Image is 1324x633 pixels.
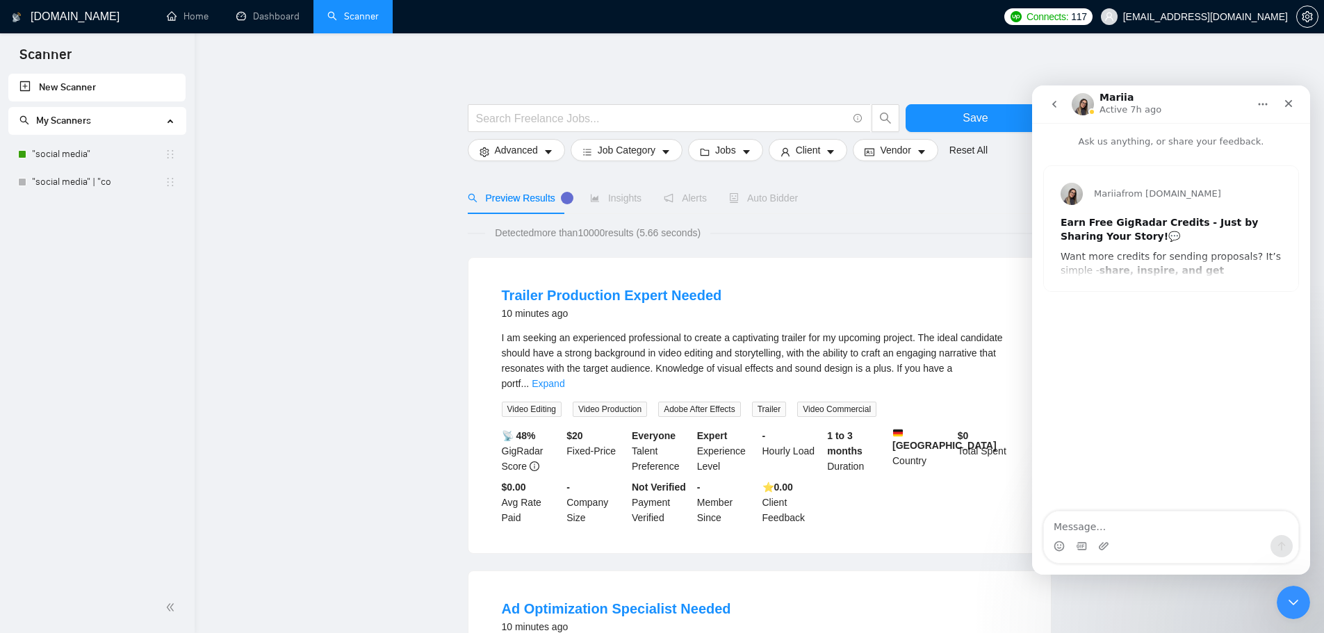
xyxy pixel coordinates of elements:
a: Reset All [949,142,988,158]
button: idcardVendorcaret-down [853,139,938,161]
span: Adobe After Effects [658,402,741,417]
div: Experience Level [694,428,760,474]
a: "social media" | "co [32,168,165,196]
div: Client Feedback [760,479,825,525]
img: upwork-logo.png [1011,11,1022,22]
span: Advanced [495,142,538,158]
span: setting [1297,11,1318,22]
div: 10 minutes ago [502,305,722,322]
span: 117 [1071,9,1086,24]
span: Preview Results [468,192,568,204]
b: - [762,430,766,441]
div: GigRadar Score [499,428,564,474]
span: caret-down [826,147,835,157]
span: idcard [865,147,874,157]
span: My Scanners [36,115,91,126]
button: barsJob Categorycaret-down [571,139,683,161]
span: folder [700,147,710,157]
span: info-circle [530,461,539,471]
span: My Scanners [19,115,91,126]
b: $0.00 [502,482,526,493]
a: Ad Optimization Specialist Needed [502,601,731,616]
span: search [468,193,477,203]
span: setting [480,147,489,157]
div: Avg Rate Paid [499,479,564,525]
div: Member Since [694,479,760,525]
li: "social media" | "co [8,168,186,196]
div: Hourly Load [760,428,825,474]
li: "social media" [8,140,186,168]
span: user [1104,12,1114,22]
span: Video Production [573,402,647,417]
div: Duration [824,428,890,474]
span: caret-down [742,147,751,157]
b: $ 0 [958,430,969,441]
div: Total Spent [955,428,1020,474]
span: robot [729,193,739,203]
span: search [19,115,29,125]
iframe: Intercom live chat [1032,85,1310,575]
span: holder [165,149,176,160]
span: caret-down [544,147,553,157]
a: Trailer Production Expert Needed [502,288,722,303]
span: holder [165,176,176,188]
a: "social media" [32,140,165,168]
span: search [872,112,899,124]
span: Detected more than 10000 results (5.66 seconds) [485,225,710,240]
span: Scanner [8,44,83,74]
li: New Scanner [8,74,186,101]
span: area-chart [590,193,600,203]
button: settingAdvancedcaret-down [468,139,565,161]
span: double-left [165,600,179,614]
b: ⭐️ 0.00 [762,482,793,493]
span: info-circle [853,114,863,123]
button: userClientcaret-down [769,139,848,161]
b: $ 20 [566,430,582,441]
span: caret-down [661,147,671,157]
div: Company Size [564,479,629,525]
span: notification [664,193,673,203]
button: search [872,104,899,132]
div: Country [890,428,955,474]
span: bars [582,147,592,157]
span: Client [796,142,821,158]
span: Video Commercial [797,402,876,417]
a: New Scanner [19,74,174,101]
b: - [697,482,701,493]
span: I am seeking an experienced professional to create a captivating trailer for my upcoming project.... [502,332,1003,389]
a: homeHome [167,10,209,22]
b: Everyone [632,430,676,441]
b: 📡 48% [502,430,536,441]
span: Alerts [664,192,707,204]
input: Search Freelance Jobs... [476,110,847,127]
b: Not Verified [632,482,686,493]
b: [GEOGRAPHIC_DATA] [892,428,997,451]
a: setting [1296,11,1318,22]
button: setting [1296,6,1318,28]
span: ... [521,378,530,389]
span: Connects: [1027,9,1068,24]
span: Trailer [752,402,787,417]
span: Auto Bidder [729,192,798,204]
img: 🇩🇪 [893,428,903,438]
span: Save [963,109,988,126]
iframe: Intercom live chat [1277,586,1310,619]
b: Expert [697,430,728,441]
div: Tooltip anchor [561,192,573,204]
button: Save [906,104,1046,132]
button: folderJobscaret-down [688,139,763,161]
a: searchScanner [327,10,379,22]
span: Video Editing [502,402,562,417]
